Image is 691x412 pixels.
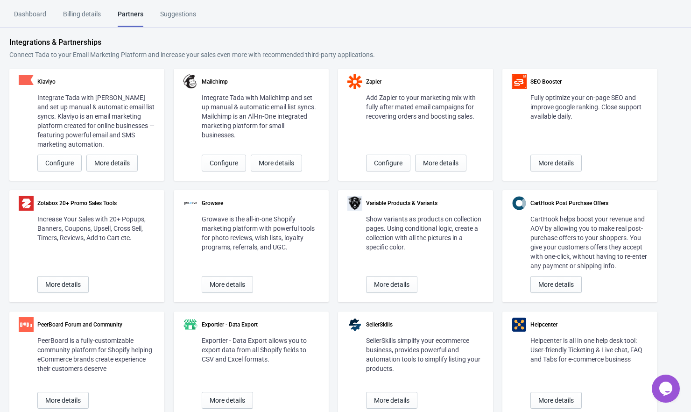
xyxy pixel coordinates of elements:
[530,199,648,207] div: CartHook Post Purchase Offers
[530,336,648,364] div: Helpcenter is all in one help desk tool: User-friendly Ticketing & Live chat, FAQ and Tabs for e-...
[530,214,648,270] div: CartHook helps boost your revenue and AOV by allowing you to make real post-purchase offers to yo...
[530,93,648,121] div: Fully optimize your on-page SEO and improve google ranking. Close support available daily.
[366,392,417,409] button: More details
[202,78,319,85] div: Mailchimp
[538,159,574,167] span: More details
[19,317,34,332] img: partner-peerboard-logo.png
[366,155,410,171] button: Configure
[251,155,302,171] button: More details
[347,196,362,211] img: partner-variants-logo.png
[512,196,527,211] img: partner-carthook-logo.png
[366,78,484,85] div: Zapier
[347,317,362,332] img: partner-sellerskills-logo.png
[9,50,682,59] div: Connect Tada to your Email Marketing Platform and increase your sales even more with recommended ...
[202,336,319,364] div: Exportier - Data Export allows you to export data from all Shopify fields to CSV and Excel formats.
[183,317,198,332] img: partner-exportier-logo.png
[366,214,484,252] div: Show variants as products on collection pages. Using conditional logic, create a collection with ...
[374,397,409,404] span: More details
[366,93,484,121] div: Add Zapier to your marketing mix with fully after mated email campaigns for recovering orders and...
[37,199,155,207] div: Zotabox 20+ Promo Sales Tools
[37,155,82,171] button: Configure
[530,78,648,85] div: SEO Booster
[202,276,253,293] button: More details
[210,281,245,288] span: More details
[202,392,253,409] button: More details
[94,159,130,167] span: More details
[259,159,294,167] span: More details
[530,276,582,293] button: More details
[37,321,155,328] div: PeerBoard Forum and Community
[347,74,362,89] img: zapier.svg
[366,321,484,328] div: SellerSkills
[652,375,682,403] iframe: chat widget
[183,196,198,211] img: partner-growave-logo.png
[512,317,527,332] img: partner-helpcenter-logo.png
[118,9,143,27] div: Partners
[374,159,402,167] span: Configure
[37,336,155,373] div: PeerBoard is a fully-customizable community platform for Shopify helping eCommerce brands create ...
[202,93,319,140] div: Integrate Tada with Mailchimp and set up manual & automatic email list syncs. Mailchimp is an All...
[210,397,245,404] span: More details
[19,196,34,211] img: partner-zotabox-logo.png
[415,155,466,171] button: More details
[366,199,484,207] div: Variable Products & Variants
[202,155,246,171] button: Configure
[530,321,648,328] div: Helpcenter
[37,78,155,85] div: Klaviyo
[210,159,238,167] span: Configure
[530,155,582,171] button: More details
[538,397,574,404] span: More details
[202,214,319,252] div: Growave is the all-in-one Shopify marketing platform with powerful tools for photo reviews, wish ...
[37,392,89,409] button: More details
[86,155,138,171] button: More details
[45,159,74,167] span: Configure
[37,93,155,149] div: Integrate Tada with [PERSON_NAME] and set up manual & automatic email list syncs. Klaviyo is an e...
[45,397,81,404] span: More details
[9,37,682,48] div: Integrations & Partnerships
[374,281,409,288] span: More details
[183,74,198,89] img: mailchimp.png
[366,336,484,373] div: SellerSkills simplify your ecommerce business, provides powerful and automation tools to simplify...
[45,281,81,288] span: More details
[19,75,34,85] img: klaviyo.png
[202,321,319,328] div: Exportier - Data Export
[512,74,527,89] img: partner-seobooster-logo.png
[63,9,101,26] div: Billing details
[14,9,46,26] div: Dashboard
[366,276,417,293] button: More details
[423,159,458,167] span: More details
[37,214,155,242] div: Increase Your Sales with 20+ Popups, Banners, Coupons, Upsell, Cross Sell, Timers, Reviews, Add t...
[202,199,319,207] div: Growave
[530,392,582,409] button: More details
[37,276,89,293] button: More details
[538,281,574,288] span: More details
[160,9,196,26] div: Suggestions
